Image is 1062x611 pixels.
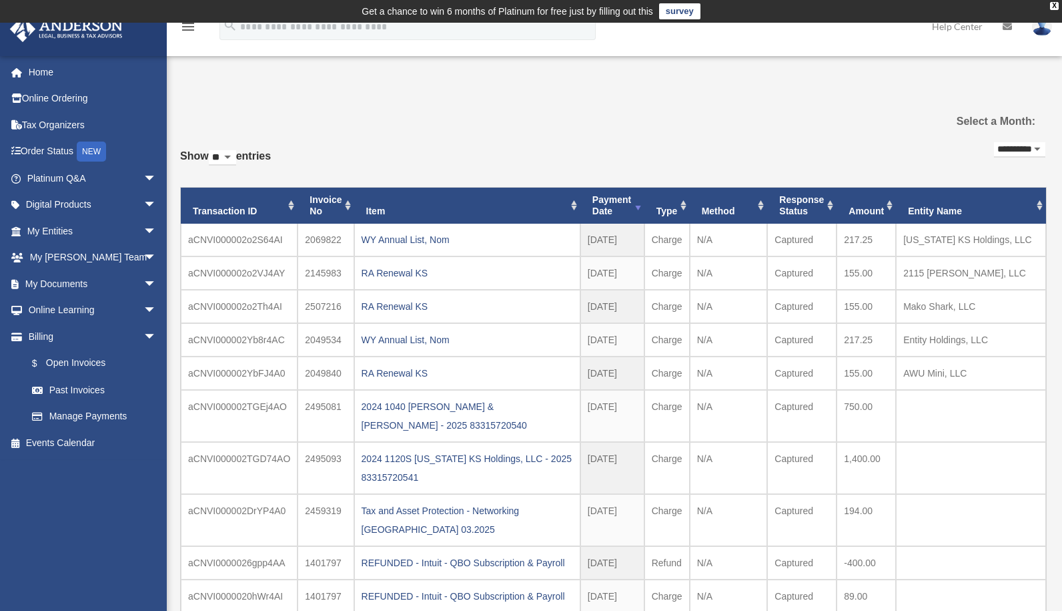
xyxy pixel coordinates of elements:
[9,218,177,244] a: My Entitiesarrow_drop_down
[19,350,177,377] a: $Open Invoices
[580,290,644,323] td: [DATE]
[767,224,837,256] td: Captured
[580,256,644,290] td: [DATE]
[580,390,644,442] td: [DATE]
[767,188,837,224] th: Response Status: activate to sort column ascending
[298,188,354,224] th: Invoice No: activate to sort column ascending
[19,403,177,430] a: Manage Payments
[9,270,177,297] a: My Documentsarrow_drop_down
[580,494,644,546] td: [DATE]
[644,256,690,290] td: Charge
[180,147,271,179] label: Show entries
[767,494,837,546] td: Captured
[1032,17,1052,36] img: User Pic
[644,224,690,256] td: Charge
[896,323,1046,357] td: Entity Holdings, LLC
[767,390,837,442] td: Captured
[644,357,690,390] td: Charge
[143,218,170,245] span: arrow_drop_down
[362,331,573,349] div: WY Annual List, Nom
[298,390,354,442] td: 2495081
[9,138,177,166] a: Order StatusNEW
[362,554,573,572] div: REFUNDED - Intuit - QBO Subscription & Payroll
[690,494,768,546] td: N/A
[896,224,1046,256] td: [US_STATE] KS Holdings, LLC
[896,256,1046,290] td: 2115 [PERSON_NAME], LLC
[181,256,298,290] td: aCNVI000002o2VJ4AY
[837,188,896,224] th: Amount: activate to sort column ascending
[580,546,644,580] td: [DATE]
[644,323,690,357] td: Charge
[9,165,177,192] a: Platinum Q&Aarrow_drop_down
[9,59,177,85] a: Home
[354,188,580,224] th: Item: activate to sort column ascending
[896,357,1046,390] td: AWU Mini, LLC
[1050,2,1059,10] div: close
[690,256,768,290] td: N/A
[690,290,768,323] td: N/A
[143,244,170,272] span: arrow_drop_down
[837,323,896,357] td: 217.25
[580,188,644,224] th: Payment Date: activate to sort column ascending
[690,323,768,357] td: N/A
[9,85,177,112] a: Online Ordering
[19,377,170,403] a: Past Invoices
[181,494,298,546] td: aCNVI000002DrYP4A0
[181,188,298,224] th: Transaction ID: activate to sort column ascending
[644,546,690,580] td: Refund
[690,224,768,256] td: N/A
[181,224,298,256] td: aCNVI000002o2S64AI
[298,494,354,546] td: 2459319
[580,323,644,357] td: [DATE]
[911,112,1035,131] label: Select a Month:
[580,357,644,390] td: [DATE]
[9,244,177,271] a: My [PERSON_NAME] Teamarrow_drop_down
[362,297,573,316] div: RA Renewal KS
[181,390,298,442] td: aCNVI000002TGEj4AO
[644,390,690,442] td: Charge
[837,224,896,256] td: 217.25
[580,442,644,494] td: [DATE]
[362,230,573,249] div: WY Annual List, Nom
[837,390,896,442] td: 750.00
[143,323,170,351] span: arrow_drop_down
[298,546,354,580] td: 1401797
[362,449,573,487] div: 2024 1120S [US_STATE] KS Holdings, LLC - 2025 83315720541
[298,442,354,494] td: 2495093
[644,442,690,494] td: Charge
[837,442,896,494] td: 1,400.00
[690,357,768,390] td: N/A
[298,290,354,323] td: 2507216
[362,397,573,435] div: 2024 1040 [PERSON_NAME] & [PERSON_NAME] - 2025 83315720540
[209,150,236,166] select: Showentries
[644,290,690,323] td: Charge
[362,587,573,606] div: REFUNDED - Intuit - QBO Subscription & Payroll
[837,494,896,546] td: 194.00
[767,546,837,580] td: Captured
[767,256,837,290] td: Captured
[362,364,573,383] div: RA Renewal KS
[690,390,768,442] td: N/A
[39,355,46,372] span: $
[362,3,653,19] div: Get a chance to win 6 months of Platinum for free just by filling out this
[837,290,896,323] td: 155.00
[659,3,700,19] a: survey
[767,323,837,357] td: Captured
[580,224,644,256] td: [DATE]
[77,142,106,162] div: NEW
[298,224,354,256] td: 2069822
[181,290,298,323] td: aCNVI000002o2Th4AI
[767,357,837,390] td: Captured
[9,323,177,350] a: Billingarrow_drop_down
[896,188,1046,224] th: Entity Name: activate to sort column ascending
[181,323,298,357] td: aCNVI000002Yb8r4AC
[767,290,837,323] td: Captured
[298,256,354,290] td: 2145983
[143,297,170,325] span: arrow_drop_down
[362,264,573,282] div: RA Renewal KS
[298,357,354,390] td: 2049840
[690,188,768,224] th: Method: activate to sort column ascending
[223,18,237,33] i: search
[180,23,196,35] a: menu
[6,16,127,42] img: Anderson Advisors Platinum Portal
